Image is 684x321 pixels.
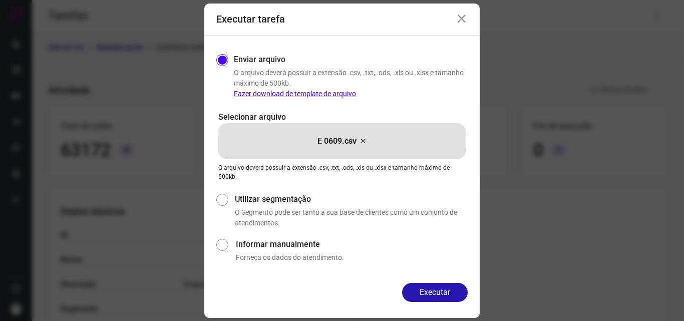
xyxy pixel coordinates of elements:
p: O Segmento pode ser tanto a sua base de clientes como um conjunto de atendimentos. [235,207,468,228]
label: Utilizar segmentação [235,193,468,205]
p: O arquivo deverá possuir a extensão .csv, .txt, .ods, .xls ou .xlsx e tamanho máximo de 500kb. [234,68,468,99]
p: O arquivo deverá possuir a extensão .csv, .txt, .ods, .xls ou .xlsx e tamanho máximo de 500kb. [218,163,466,181]
p: E 0609.csv [317,135,357,147]
p: Forneça os dados do atendimento. [236,252,468,263]
p: Selecionar arquivo [218,111,466,123]
label: Informar manualmente [236,238,468,250]
button: Executar [402,283,468,302]
a: Fazer download de template de arquivo [234,90,356,98]
h3: Executar tarefa [216,13,285,25]
label: Enviar arquivo [234,54,285,66]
